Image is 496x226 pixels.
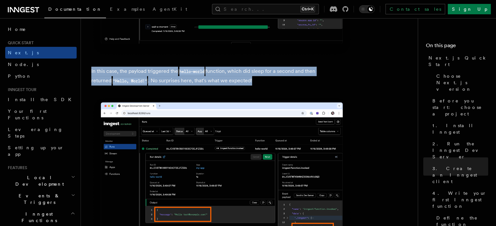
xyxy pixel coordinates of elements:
[44,2,106,18] a: Documentation
[48,7,102,12] span: Documentation
[5,70,77,82] a: Python
[106,2,149,18] a: Examples
[436,73,488,92] span: Choose Next.js version
[5,23,77,35] a: Home
[5,174,71,187] span: Local Development
[178,69,205,74] code: hello-world
[8,73,32,79] span: Python
[153,7,187,12] span: AgentKit
[212,4,319,14] button: Search...Ctrl+K
[5,47,77,59] a: Next.js
[5,124,77,142] a: Leveraging Steps
[432,122,488,135] span: 1. Install Inngest
[432,165,488,185] span: 3. Create an Inngest client
[8,109,47,120] span: Your first Functions
[8,127,63,139] span: Leveraging Steps
[5,40,34,46] span: Quick start
[8,145,64,157] span: Setting up your app
[300,6,315,12] kbd: Ctrl+K
[5,87,37,92] span: Inngest tour
[430,120,488,138] a: 1. Install Inngest
[432,98,488,117] span: Before you start: choose a project
[91,67,352,86] p: In this case, the payload triggered the function, which did sleep for a second and then returned ...
[430,138,488,163] a: 2. Run the Inngest Dev Server
[5,94,77,105] a: Install the SDK
[5,172,77,190] button: Local Development
[432,190,488,209] span: 4. Write your first Inngest function
[149,2,191,18] a: AgentKit
[430,95,488,120] a: Before you start: choose a project
[428,55,488,68] span: Next.js Quick Start
[5,193,71,206] span: Events & Triggers
[8,62,39,67] span: Node.js
[430,187,488,212] a: 4. Write your first Inngest function
[110,7,145,12] span: Examples
[385,4,445,14] a: Contact sales
[426,42,488,52] h4: On this page
[432,140,488,160] span: 2. Run the Inngest Dev Server
[8,97,75,102] span: Install the SDK
[5,142,77,160] a: Setting up your app
[434,70,488,95] a: Choose Next.js version
[448,4,491,14] a: Sign Up
[5,190,77,208] button: Events & Triggers
[112,78,148,84] code: "Hello, World!"
[5,211,70,224] span: Inngest Functions
[359,5,375,13] button: Toggle dark mode
[5,165,27,170] span: Features
[8,26,26,33] span: Home
[8,50,39,55] span: Next.js
[426,52,488,70] a: Next.js Quick Start
[5,59,77,70] a: Node.js
[430,163,488,187] a: 3. Create an Inngest client
[5,105,77,124] a: Your first Functions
